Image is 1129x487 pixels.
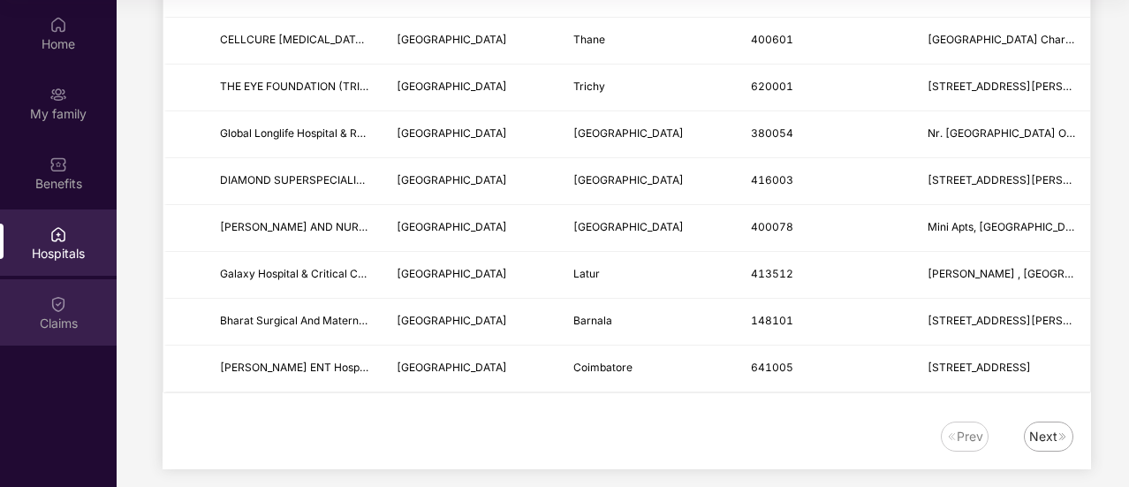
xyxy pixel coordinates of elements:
span: 620001 [751,80,793,93]
span: 400601 [751,33,793,46]
span: Global Longlife Hospital & Research Ltd [220,126,416,140]
td: Maharashtra [383,18,559,65]
span: Thane [573,33,605,46]
span: Barnala [573,314,612,327]
span: 413512 [751,267,793,280]
span: [GEOGRAPHIC_DATA] [573,220,684,233]
span: [PERSON_NAME] AND NURSING HOME [220,220,419,233]
td: CELLCURE CANCER CENTRE PRIVATE LIMITED [206,18,383,65]
img: svg+xml;base64,PHN2ZyB4bWxucz0iaHR0cDovL3d3dy53My5vcmcvMjAwMC9zdmciIHdpZHRoPSIxNiIgaGVpZ2h0PSIxNi... [1057,431,1068,442]
img: svg+xml;base64,PHN2ZyB3aWR0aD0iMjAiIGhlaWdodD0iMjAiIHZpZXdCb3g9IjAgMCAyMCAyMCIgZmlsbD0ibm9uZSIgeG... [49,86,67,103]
img: svg+xml;base64,PHN2ZyBpZD0iSG9tZSIgeG1sbnM9Imh0dHA6Ly93d3cudzMub3JnLzIwMDAvc3ZnIiB3aWR0aD0iMjAiIG... [49,16,67,34]
td: Maharashtra [383,158,559,205]
span: 380054 [751,126,793,140]
td: Thane [559,18,736,65]
span: 641005 [751,361,793,374]
span: DIAMOND SUPERSPECIALITY HOSPITAL [220,173,425,186]
td: Bharat Surgical And Maternity Centre [206,299,383,346]
span: Coimbatore [573,361,633,374]
td: Gujarat [383,111,559,158]
td: DIAMOND SUPERSPECIALITY HOSPITAL [206,158,383,205]
td: Nr. Bodakdev Garden Off S.G Highway, Pakwan Cross Road [913,111,1090,158]
span: [GEOGRAPHIC_DATA] [397,33,507,46]
td: 184/A PART 1 E WARD, Kasaba Bawada Main Rd [913,158,1090,205]
img: svg+xml;base64,PHN2ZyBpZD0iQ2xhaW0iIHhtbG5zPSJodHRwOi8vd3d3LnczLm9yZy8yMDAwL3N2ZyIgd2lkdGg9IjIwIi... [49,295,67,313]
span: Latur [573,267,600,280]
span: [PERSON_NAME] ENT Hospital [220,361,375,374]
span: [GEOGRAPHIC_DATA] [397,267,507,280]
span: CELLCURE [MEDICAL_DATA] CENTRE PRIVATE LIMITED [220,33,502,46]
span: [GEOGRAPHIC_DATA] [397,126,507,140]
td: Tamil Nadu [383,346,559,392]
span: [GEOGRAPHIC_DATA] [397,173,507,186]
td: 5, Guru Teg Bahadur Nagar, Handiaya Road [913,299,1090,346]
td: Trichy [559,65,736,111]
td: 1ST Blue Nile Building Charai Chandanwadi, Signal Junction of Almeda Road & LBS Road [913,18,1090,65]
img: svg+xml;base64,PHN2ZyBpZD0iSG9zcGl0YWxzIiB4bWxucz0iaHR0cDovL3d3dy53My5vcmcvMjAwMC9zdmciIHdpZHRoPS... [49,225,67,243]
span: Trichy [573,80,605,93]
td: Kolhapur [559,158,736,205]
td: Global Longlife Hospital & Research Ltd [206,111,383,158]
span: [GEOGRAPHIC_DATA] [397,361,507,374]
td: MADHU POLICLINIC AND NURSING HOME [206,205,383,252]
td: THE EYE FOUNDATION (TRICHY) [206,65,383,111]
span: THE EYE FOUNDATION (TRICHY) [220,80,387,93]
span: Mini Apts, [GEOGRAPHIC_DATA] [928,220,1089,233]
span: [GEOGRAPHIC_DATA] [397,220,507,233]
div: Prev [957,427,983,446]
span: Galaxy Hospital & Critical Care Center [220,267,412,280]
td: DR Ezhil ENT Hospital [206,346,383,392]
span: 400078 [751,220,793,233]
span: [GEOGRAPHIC_DATA] [397,314,507,327]
span: [GEOGRAPHIC_DATA] [573,126,684,140]
td: Coimbatore [559,346,736,392]
span: [GEOGRAPHIC_DATA] [397,80,507,93]
td: Maharashtra [383,205,559,252]
td: Tamil Nadu [383,65,559,111]
td: Barnala [559,299,736,346]
span: Bharat Surgical And Maternity Centre [220,314,408,327]
td: Mini Apts, Jungle Mangal Road [913,205,1090,252]
td: NO 27 WILLIAMS ROAD, NEAR SONA MINA THEATRE CANTONMENT Tiruchirappalli [913,65,1090,111]
img: svg+xml;base64,PHN2ZyBpZD0iQmVuZWZpdHMiIHhtbG5zPSJodHRwOi8vd3d3LnczLm9yZy8yMDAwL3N2ZyIgd2lkdGg9Ij... [49,156,67,173]
span: 416003 [751,173,793,186]
td: Punjab [383,299,559,346]
td: NO 14, Trichy Main Road [913,346,1090,392]
span: [STREET_ADDRESS] [928,361,1031,374]
td: Ahmedabad [559,111,736,158]
div: Next [1029,427,1057,446]
span: [GEOGRAPHIC_DATA] [573,173,684,186]
td: Dinanath Nagar , Near Diwanji Mangal Karyalaya [913,252,1090,299]
span: 148101 [751,314,793,327]
td: Maharashtra [383,252,559,299]
td: Galaxy Hospital & Critical Care Center [206,252,383,299]
img: svg+xml;base64,PHN2ZyB4bWxucz0iaHR0cDovL3d3dy53My5vcmcvMjAwMC9zdmciIHdpZHRoPSIxNiIgaGVpZ2h0PSIxNi... [946,431,957,442]
span: [STREET_ADDRESS][PERSON_NAME] [928,314,1118,327]
td: Mumbai [559,205,736,252]
td: Latur [559,252,736,299]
